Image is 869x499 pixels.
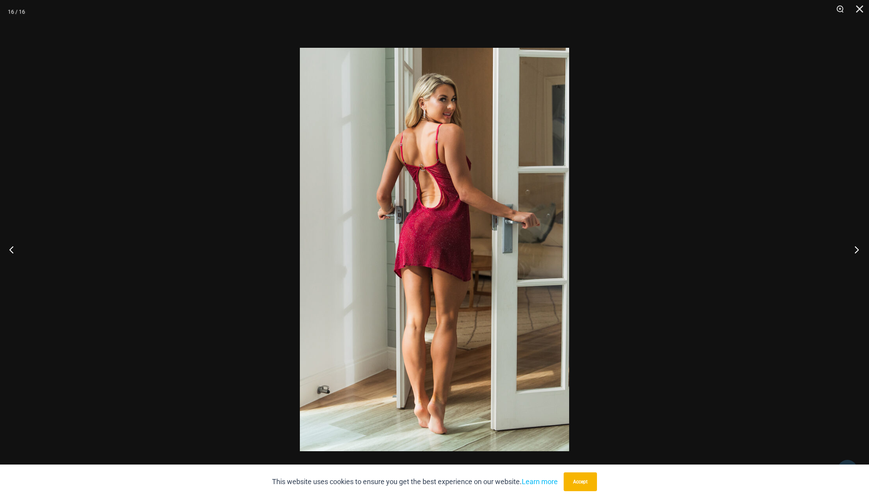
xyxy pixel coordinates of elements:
p: This website uses cookies to ensure you get the best experience on our website. [272,476,558,488]
a: Learn more [522,477,558,486]
button: Accept [564,472,597,491]
div: 16 / 16 [8,6,25,18]
button: Next [840,230,869,269]
img: Guilty Pleasures Red 1260 Slip 02 [300,48,569,451]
